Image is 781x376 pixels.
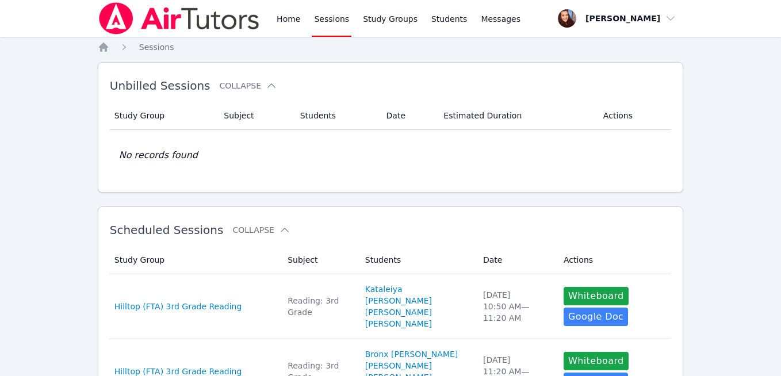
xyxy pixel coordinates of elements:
span: Messages [481,13,520,25]
button: Whiteboard [564,287,629,305]
a: [PERSON_NAME] [365,306,432,318]
a: Hilltop (FTA) 3rd Grade Reading [114,301,242,312]
button: Collapse [232,224,290,236]
th: Students [293,102,380,130]
th: Study Group [110,246,281,274]
span: Sessions [139,43,174,52]
button: Whiteboard [564,352,629,370]
span: Scheduled Sessions [110,223,224,237]
th: Students [358,246,476,274]
a: Sessions [139,41,174,53]
th: Date [476,246,557,274]
th: Actions [596,102,671,130]
div: [DATE] 10:50 AM — 11:20 AM [483,289,550,324]
img: Air Tutors [98,2,261,34]
th: Date [380,102,437,130]
th: Subject [217,102,293,130]
a: Bronx [PERSON_NAME] [365,348,458,360]
span: Unbilled Sessions [110,79,210,93]
th: Estimated Duration [437,102,596,130]
a: [PERSON_NAME] [365,318,432,329]
th: Study Group [110,102,217,130]
nav: Breadcrumb [98,41,684,53]
th: Subject [281,246,358,274]
button: Collapse [220,80,277,91]
td: No records found [110,130,672,181]
a: Google Doc [564,308,628,326]
a: Kataleiya [PERSON_NAME] [365,283,469,306]
div: Reading: 3rd Grade [288,295,351,318]
a: [PERSON_NAME] [365,360,432,371]
th: Actions [557,246,671,274]
tr: Hilltop (FTA) 3rd Grade ReadingReading: 3rd GradeKataleiya [PERSON_NAME][PERSON_NAME][PERSON_NAME... [110,274,672,339]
